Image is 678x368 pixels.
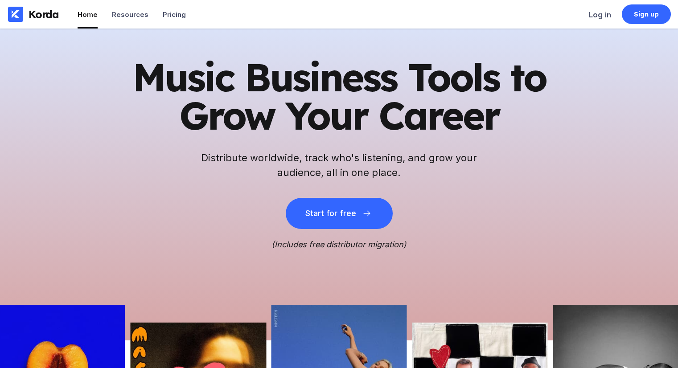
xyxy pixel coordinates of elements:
div: Pricing [163,10,186,19]
div: Resources [112,10,148,19]
h1: Music Business Tools to Grow Your Career [121,58,558,135]
a: Sign up [622,4,671,24]
div: Home [78,10,98,19]
div: Log in [589,10,611,19]
i: (Includes free distributor migration) [271,240,407,249]
h2: Distribute worldwide, track who's listening, and grow your audience, all in one place. [197,151,482,180]
button: Start for free [286,198,393,229]
div: Sign up [634,10,659,19]
div: Start for free [305,209,356,218]
div: Korda [29,8,59,21]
